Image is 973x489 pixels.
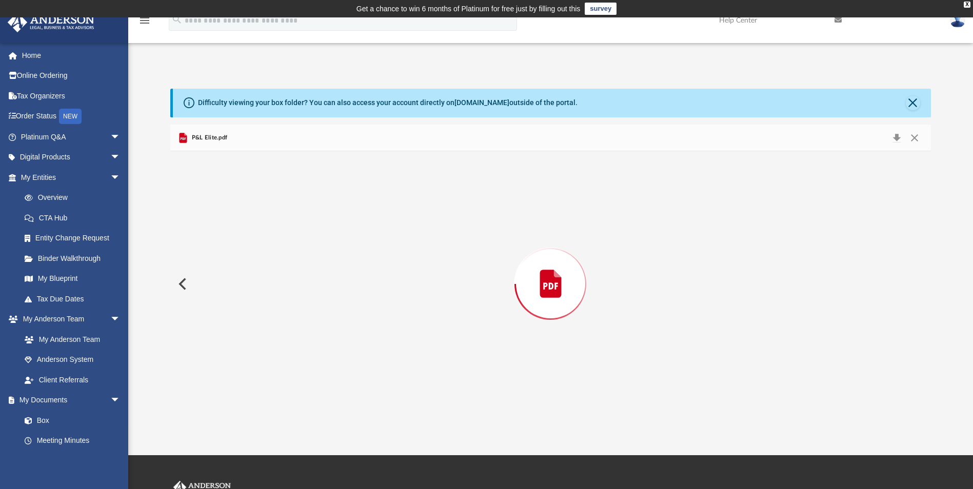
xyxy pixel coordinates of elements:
[7,66,136,86] a: Online Ordering
[14,431,131,451] a: Meeting Minutes
[14,188,136,208] a: Overview
[14,248,136,269] a: Binder Walkthrough
[14,329,126,350] a: My Anderson Team
[5,12,97,32] img: Anderson Advisors Platinum Portal
[7,45,136,66] a: Home
[198,97,578,108] div: Difficulty viewing your box folder? You can also access your account directly on outside of the p...
[887,131,906,145] button: Download
[14,289,136,309] a: Tax Due Dates
[906,96,920,110] button: Close
[7,127,136,147] a: Platinum Q&Aarrow_drop_down
[7,147,136,168] a: Digital Productsarrow_drop_down
[7,390,131,411] a: My Documentsarrow_drop_down
[14,269,131,289] a: My Blueprint
[7,309,131,330] a: My Anderson Teamarrow_drop_down
[170,125,930,416] div: Preview
[14,410,126,431] a: Box
[110,167,131,188] span: arrow_drop_down
[905,131,924,145] button: Close
[585,3,617,15] a: survey
[110,127,131,148] span: arrow_drop_down
[7,86,136,106] a: Tax Organizers
[14,208,136,228] a: CTA Hub
[171,14,183,25] i: search
[110,309,131,330] span: arrow_drop_down
[170,270,193,298] button: Previous File
[7,167,136,188] a: My Entitiesarrow_drop_down
[110,147,131,168] span: arrow_drop_down
[950,13,965,28] img: User Pic
[14,451,126,471] a: Forms Library
[454,98,509,107] a: [DOMAIN_NAME]
[14,228,136,249] a: Entity Change Request
[110,390,131,411] span: arrow_drop_down
[189,133,227,142] span: P&L Elite.pdf
[59,109,82,124] div: NEW
[356,3,581,15] div: Get a chance to win 6 months of Platinum for free just by filling out this
[138,14,151,27] i: menu
[138,19,151,27] a: menu
[7,106,136,127] a: Order StatusNEW
[964,2,970,8] div: close
[14,350,131,370] a: Anderson System
[14,370,131,390] a: Client Referrals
